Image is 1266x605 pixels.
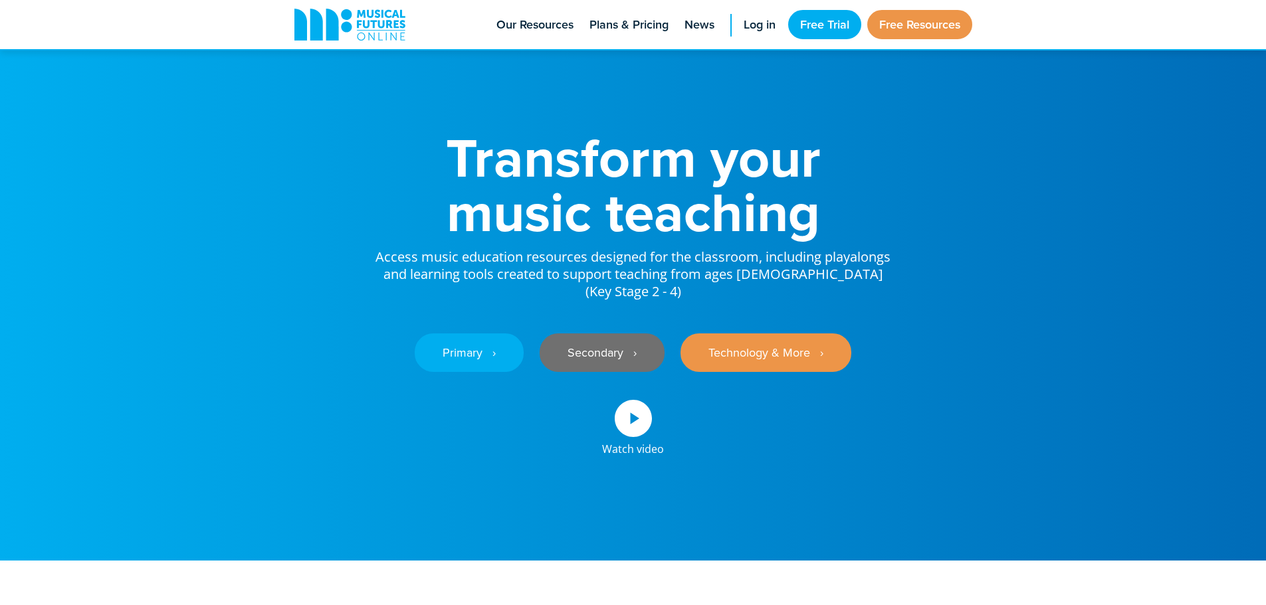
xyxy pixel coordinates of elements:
[685,16,714,34] span: News
[374,130,893,239] h1: Transform your music teaching
[374,239,893,300] p: Access music education resources designed for the classroom, including playalongs and learning to...
[602,437,664,454] div: Watch video
[496,16,574,34] span: Our Resources
[681,333,851,372] a: Technology & More ‎‏‏‎ ‎ ›
[744,16,776,34] span: Log in
[788,10,861,39] a: Free Trial
[415,333,524,372] a: Primary ‎‏‏‎ ‎ ›
[867,10,972,39] a: Free Resources
[540,333,665,372] a: Secondary ‎‏‏‎ ‎ ›
[589,16,669,34] span: Plans & Pricing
